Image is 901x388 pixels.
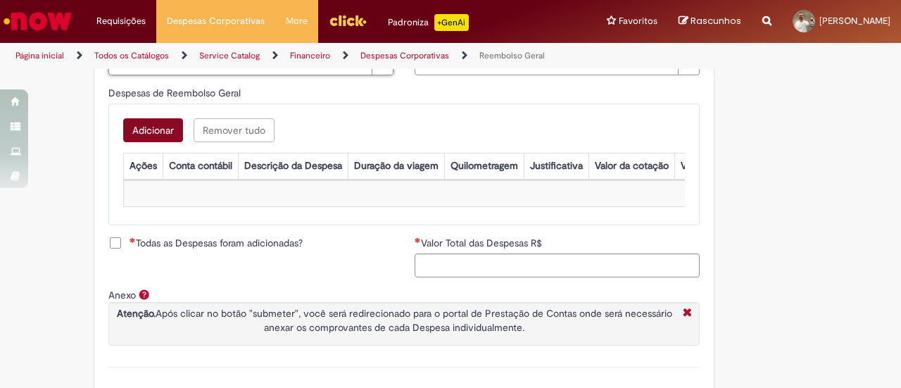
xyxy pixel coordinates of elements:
img: ServiceNow [1,7,74,35]
a: Rascunhos [679,15,741,28]
div: Padroniza [388,14,469,31]
a: Financeiro [290,50,330,61]
th: Conta contábil [163,153,238,179]
input: Valor Total das Despesas R$ [415,254,700,277]
p: Após clicar no botão "submeter", você será redirecionado para o portal de Prestação de Contas ond... [113,306,676,334]
th: Justificativa [524,153,588,179]
th: Duração da viagem [348,153,444,179]
th: Valor por Litro [674,153,749,179]
span: [PERSON_NAME] [819,15,890,27]
a: Todos os Catálogos [94,50,169,61]
a: Service Catalog [199,50,260,61]
p: +GenAi [434,14,469,31]
ul: Trilhas de página [11,43,590,69]
img: click_logo_yellow_360x200.png [329,10,367,31]
span: Ajuda para Anexo [136,289,153,300]
span: Valor Total das Despesas R$ [421,237,545,249]
a: Despesas Corporativas [360,50,449,61]
span: Todas as Despesas foram adicionadas? [130,236,303,250]
span: Despesas de Reembolso Geral [108,87,244,99]
i: Fechar More information Por anexo [679,306,695,321]
a: Reembolso Geral [479,50,545,61]
span: Requisições [96,14,146,28]
label: Anexo [108,289,136,301]
strong: Atenção. [117,307,156,320]
th: Quilometragem [444,153,524,179]
button: Add a row for Despesas de Reembolso Geral [123,118,183,142]
span: Favoritos [619,14,657,28]
a: Página inicial [15,50,64,61]
th: Valor da cotação [588,153,674,179]
span: More [286,14,308,28]
span: Despesas Corporativas [167,14,265,28]
span: Rascunhos [691,14,741,27]
span: Necessários [130,237,136,243]
th: Descrição da Despesa [238,153,348,179]
span: Necessários [415,237,421,243]
th: Ações [123,153,163,179]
